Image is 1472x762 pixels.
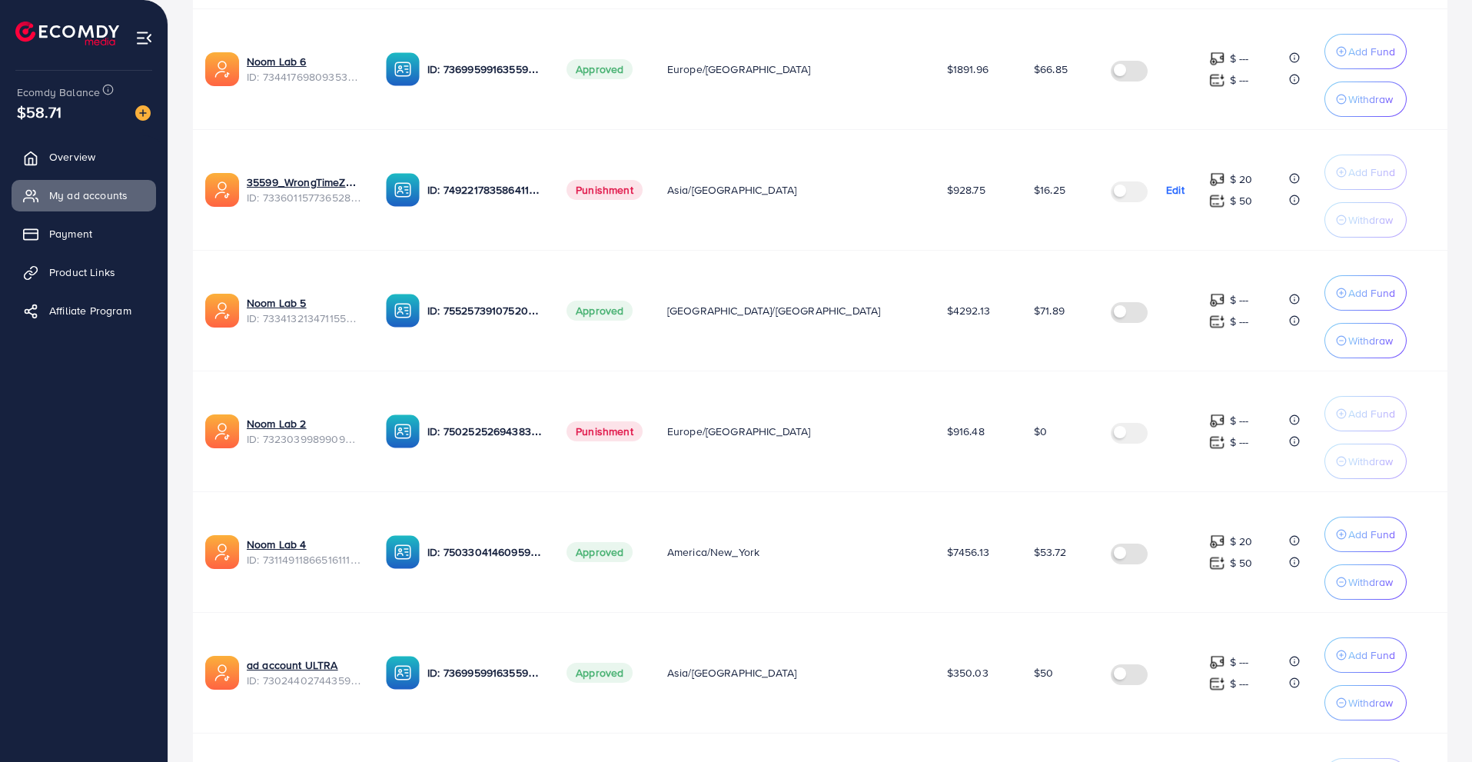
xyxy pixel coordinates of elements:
[1209,51,1225,67] img: top-up amount
[205,656,239,690] img: ic-ads-acc.e4c84228.svg
[205,414,239,448] img: ic-ads-acc.e4c84228.svg
[947,544,989,560] span: $7456.13
[667,665,797,680] span: Asia/[GEOGRAPHIC_DATA]
[1324,275,1407,311] button: Add Fund
[12,257,156,288] a: Product Links
[667,182,797,198] span: Asia/[GEOGRAPHIC_DATA]
[17,101,61,123] span: $58.71
[1209,292,1225,308] img: top-up amount
[49,188,128,203] span: My ad accounts
[1324,155,1407,190] button: Add Fund
[135,29,153,47] img: menu
[1324,637,1407,673] button: Add Fund
[1348,452,1393,471] p: Withdraw
[205,173,239,207] img: ic-ads-acc.e4c84228.svg
[17,85,100,100] span: Ecomdy Balance
[567,542,633,562] span: Approved
[205,294,239,328] img: ic-ads-acc.e4c84228.svg
[567,59,633,79] span: Approved
[1407,693,1460,750] iframe: Chat
[1324,685,1407,720] button: Withdraw
[135,105,151,121] img: image
[1324,564,1407,600] button: Withdraw
[15,22,119,45] img: logo
[12,141,156,172] a: Overview
[247,311,361,326] span: ID: 7334132134711558146
[1209,434,1225,451] img: top-up amount
[1348,42,1395,61] p: Add Fund
[1230,674,1249,693] p: $ ---
[1324,396,1407,431] button: Add Fund
[1348,573,1393,591] p: Withdraw
[947,62,989,77] span: $1891.96
[49,265,115,280] span: Product Links
[1166,181,1185,199] p: Edit
[1324,202,1407,238] button: Withdraw
[247,69,361,85] span: ID: 7344176980935360513
[386,414,420,448] img: ic-ba-acc.ded83a64.svg
[49,226,92,241] span: Payment
[205,52,239,86] img: ic-ads-acc.e4c84228.svg
[667,62,811,77] span: Europe/[GEOGRAPHIC_DATA]
[247,673,361,688] span: ID: 7302440274435932162
[1324,323,1407,358] button: Withdraw
[1230,71,1249,89] p: $ ---
[247,295,307,311] a: Noom Lab 5
[1230,433,1249,451] p: $ ---
[386,52,420,86] img: ic-ba-acc.ded83a64.svg
[247,537,361,568] div: <span class='underline'>Noom Lab 4</span></br>7311491186651611138
[1230,291,1249,309] p: $ ---
[1209,171,1225,188] img: top-up amount
[12,180,156,211] a: My ad accounts
[386,294,420,328] img: ic-ba-acc.ded83a64.svg
[1034,62,1068,77] span: $66.85
[427,60,542,78] p: ID: 7369959916355928081
[247,657,361,689] div: <span class='underline'>ad account ULTRA</span></br>7302440274435932162
[1034,544,1066,560] span: $53.72
[1348,211,1393,229] p: Withdraw
[1348,404,1395,423] p: Add Fund
[1034,424,1047,439] span: $0
[247,537,307,552] a: Noom Lab 4
[1230,191,1253,210] p: $ 50
[247,295,361,327] div: <span class='underline'>Noom Lab 5</span></br>7334132134711558146
[49,149,95,165] span: Overview
[1230,170,1253,188] p: $ 20
[1230,49,1249,68] p: $ ---
[1324,517,1407,552] button: Add Fund
[386,173,420,207] img: ic-ba-acc.ded83a64.svg
[1348,646,1395,664] p: Add Fund
[1348,284,1395,302] p: Add Fund
[1230,554,1253,572] p: $ 50
[247,431,361,447] span: ID: 7323039989909209089
[12,218,156,249] a: Payment
[427,301,542,320] p: ID: 7552573910752002064
[1209,654,1225,670] img: top-up amount
[1034,182,1065,198] span: $16.25
[247,416,307,431] a: Noom Lab 2
[1348,694,1393,712] p: Withdraw
[427,422,542,441] p: ID: 7502525269438398465
[567,301,633,321] span: Approved
[667,544,760,560] span: America/New_York
[427,181,542,199] p: ID: 7492217835864113153
[386,656,420,690] img: ic-ba-acc.ded83a64.svg
[1230,532,1253,551] p: $ 20
[247,416,361,448] div: <span class='underline'>Noom Lab 2</span></br>7323039989909209089
[1348,90,1393,108] p: Withdraw
[1348,525,1395,544] p: Add Fund
[1324,34,1407,69] button: Add Fund
[1324,444,1407,479] button: Withdraw
[247,657,338,673] a: ad account ULTRA
[1230,653,1249,671] p: $ ---
[247,552,361,567] span: ID: 7311491186651611138
[1209,534,1225,550] img: top-up amount
[567,421,643,441] span: Punishment
[567,663,633,683] span: Approved
[49,303,131,318] span: Affiliate Program
[247,175,361,190] a: 35599_WrongTimeZone
[427,543,542,561] p: ID: 7503304146095915016
[247,54,361,85] div: <span class='underline'>Noom Lab 6</span></br>7344176980935360513
[1034,665,1053,680] span: $50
